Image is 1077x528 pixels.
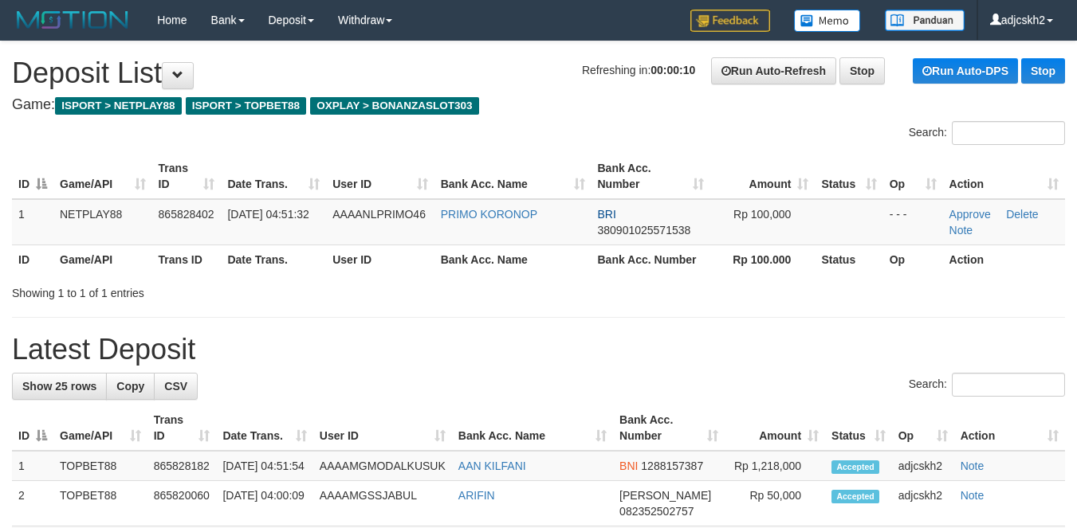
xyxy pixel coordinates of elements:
[186,97,306,115] span: ISPORT > TOPBET88
[147,451,217,481] td: 865828182
[53,405,147,451] th: Game/API: activate to sort column ascending
[831,460,879,474] span: Accepted
[943,154,1065,199] th: Action: activate to sort column ascending
[12,451,53,481] td: 1
[221,154,326,199] th: Date Trans.: activate to sort column ascending
[12,244,53,274] th: ID
[1021,58,1065,84] a: Stop
[619,460,638,472] span: BNI
[641,460,703,472] span: Copy 1288157387 to clipboard
[909,121,1065,145] label: Search:
[598,208,616,221] span: BRI
[53,451,147,481] td: TOPBET88
[216,405,312,451] th: Date Trans.: activate to sort column ascending
[883,154,943,199] th: Op: activate to sort column ascending
[221,244,326,274] th: Date Trans.
[651,64,695,76] strong: 00:00:10
[725,405,825,451] th: Amount: activate to sort column ascending
[332,208,426,221] span: AAAANLPRIMO46
[949,208,991,221] a: Approve
[943,244,1065,274] th: Action
[154,373,198,400] a: CSV
[12,199,53,245] td: 1
[313,405,452,451] th: User ID: activate to sort column ascending
[452,405,613,451] th: Bank Acc. Name: activate to sort column ascending
[794,10,861,32] img: Button%20Memo.svg
[592,244,711,274] th: Bank Acc. Number
[53,154,152,199] th: Game/API: activate to sort column ascending
[116,380,144,393] span: Copy
[216,481,312,526] td: [DATE] 04:00:09
[164,380,187,393] span: CSV
[883,244,943,274] th: Op
[12,334,1065,366] h1: Latest Deposit
[53,244,152,274] th: Game/API
[1006,208,1038,221] a: Delete
[952,373,1065,397] input: Search:
[12,154,53,199] th: ID: activate to sort column descending
[12,97,1065,113] h4: Game:
[619,505,694,518] span: Copy 082352502757 to clipboard
[598,224,691,237] span: Copy 380901025571538 to clipboard
[12,279,437,301] div: Showing 1 to 1 of 1 entries
[613,405,725,451] th: Bank Acc. Number: activate to sort column ascending
[53,481,147,526] td: TOPBET88
[831,490,879,503] span: Accepted
[12,8,133,32] img: MOTION_logo.png
[216,451,312,481] td: [DATE] 04:51:54
[961,489,985,502] a: Note
[147,405,217,451] th: Trans ID: activate to sort column ascending
[619,489,711,502] span: [PERSON_NAME]
[12,481,53,526] td: 2
[152,244,222,274] th: Trans ID
[952,121,1065,145] input: Search:
[152,154,222,199] th: Trans ID: activate to sort column ascending
[22,380,96,393] span: Show 25 rows
[592,154,711,199] th: Bank Acc. Number: activate to sort column ascending
[227,208,309,221] span: [DATE] 04:51:32
[710,154,815,199] th: Amount: activate to sort column ascending
[12,405,53,451] th: ID: activate to sort column descending
[725,451,825,481] td: Rp 1,218,000
[961,460,985,472] a: Note
[310,97,479,115] span: OXPLAY > BONANZASLOT303
[434,244,592,274] th: Bank Acc. Name
[909,373,1065,397] label: Search:
[12,373,107,400] a: Show 25 rows
[883,199,943,245] td: - - -
[12,57,1065,89] h1: Deposit List
[458,489,495,502] a: ARIFIN
[825,405,892,451] th: Status: activate to sort column ascending
[839,57,885,84] a: Stop
[690,10,770,32] img: Feedback.jpg
[711,57,836,84] a: Run Auto-Refresh
[815,244,882,274] th: Status
[458,460,526,472] a: AAN KILFANI
[954,405,1065,451] th: Action: activate to sort column ascending
[892,405,954,451] th: Op: activate to sort column ascending
[710,244,815,274] th: Rp 100.000
[53,199,152,245] td: NETPLAY88
[159,208,214,221] span: 865828402
[733,208,791,221] span: Rp 100,000
[326,244,434,274] th: User ID
[582,64,695,76] span: Refreshing in:
[434,154,592,199] th: Bank Acc. Name: activate to sort column ascending
[326,154,434,199] th: User ID: activate to sort column ascending
[725,481,825,526] td: Rp 50,000
[313,481,452,526] td: AAAAMGSSJABUL
[949,224,973,237] a: Note
[913,58,1018,84] a: Run Auto-DPS
[106,373,155,400] a: Copy
[892,451,954,481] td: adjcskh2
[892,481,954,526] td: adjcskh2
[885,10,965,31] img: panduan.png
[55,97,182,115] span: ISPORT > NETPLAY88
[815,154,882,199] th: Status: activate to sort column ascending
[147,481,217,526] td: 865820060
[441,208,537,221] a: PRIMO KORONOP
[313,451,452,481] td: AAAAMGMODALKUSUK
